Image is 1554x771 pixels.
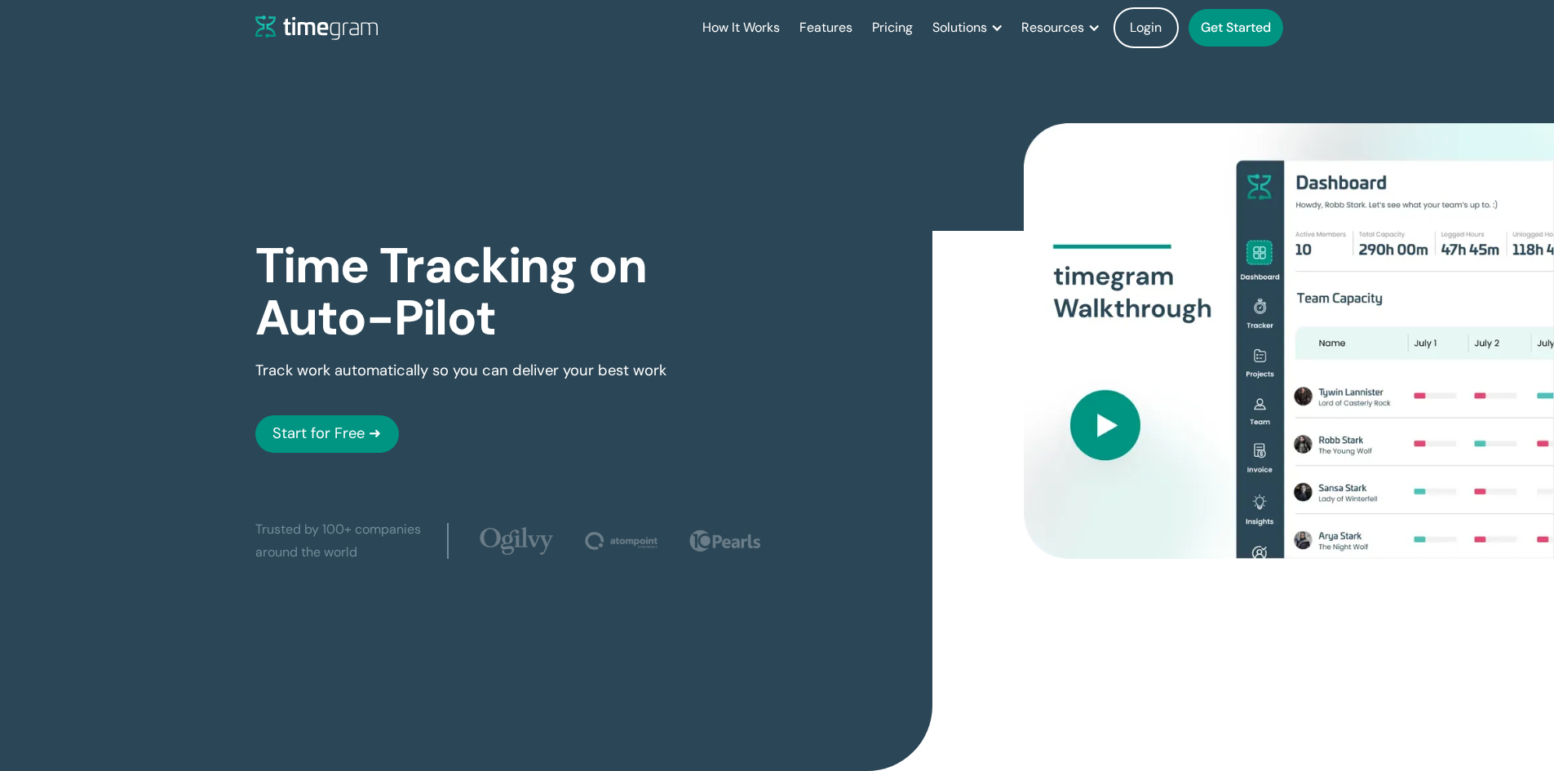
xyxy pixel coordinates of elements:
h1: Time Tracking on Auto-Pilot [255,240,777,343]
p: Track work automatically so you can deliver your best work [255,360,666,383]
a: Get Started [1189,9,1283,47]
div: Resources [1021,16,1084,39]
a: Login [1113,7,1179,48]
a: Start for Free ➜ [255,415,399,453]
div: Trusted by 100+ companies around the world [255,518,433,564]
div: Solutions [932,16,987,39]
